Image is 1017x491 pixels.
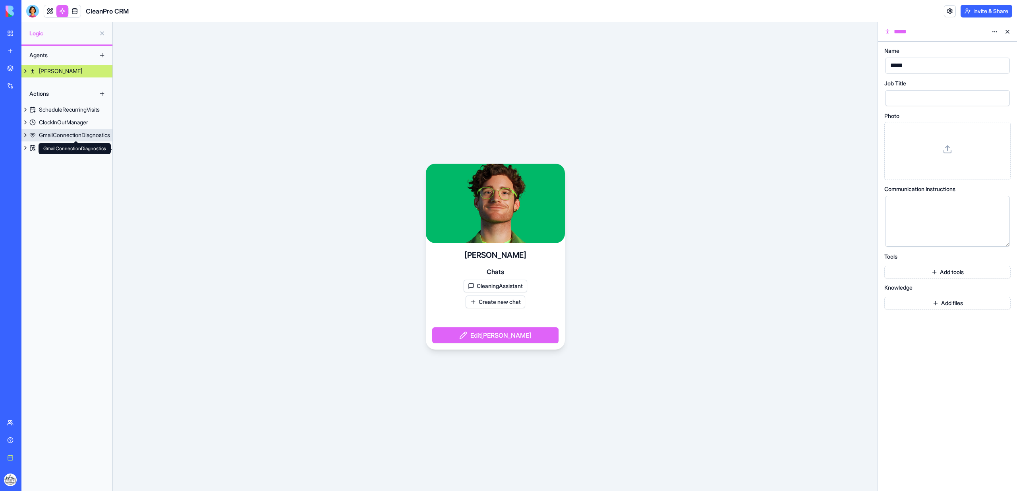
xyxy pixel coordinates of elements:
div: ClockInOutManager [39,118,88,126]
button: Add files [884,297,1011,309]
span: Name [884,48,899,54]
span: Communication Instructions [884,186,955,192]
span: Photo [884,113,899,119]
div: GmailConnectionDiagnostics [39,143,111,154]
div: ScheduleRecurringVisits [39,106,100,114]
div: GmailConnectionDiagnostics [39,131,110,139]
div: Actions [25,87,89,100]
span: Tools [884,254,897,259]
a: GoogleCalendarSyncManager [21,141,112,154]
div: Agents [25,49,89,62]
button: Add tools [884,266,1011,278]
a: ClockInOutManager [21,116,112,129]
img: ACg8ocJUuhCJYhvX_jKJCULYx2udiZ678g7ZXBwfkHBM3IhNS6i0D4gE=s96-c [4,474,17,486]
span: Chats [487,267,504,276]
h1: CleanPro CRM [86,6,129,16]
a: [PERSON_NAME] [21,65,112,77]
div: [PERSON_NAME] [39,67,82,75]
button: Invite & Share [961,5,1012,17]
span: Knowledge [884,285,913,290]
a: GmailConnectionDiagnostics [21,129,112,141]
button: Edit[PERSON_NAME] [432,327,559,343]
button: Create new chat [466,296,525,308]
button: CleaningAssistant [464,280,527,292]
span: Job Title [884,81,906,86]
span: Logic [29,29,96,37]
a: ScheduleRecurringVisits [21,103,112,116]
img: logo [6,6,55,17]
h4: [PERSON_NAME] [464,249,526,261]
